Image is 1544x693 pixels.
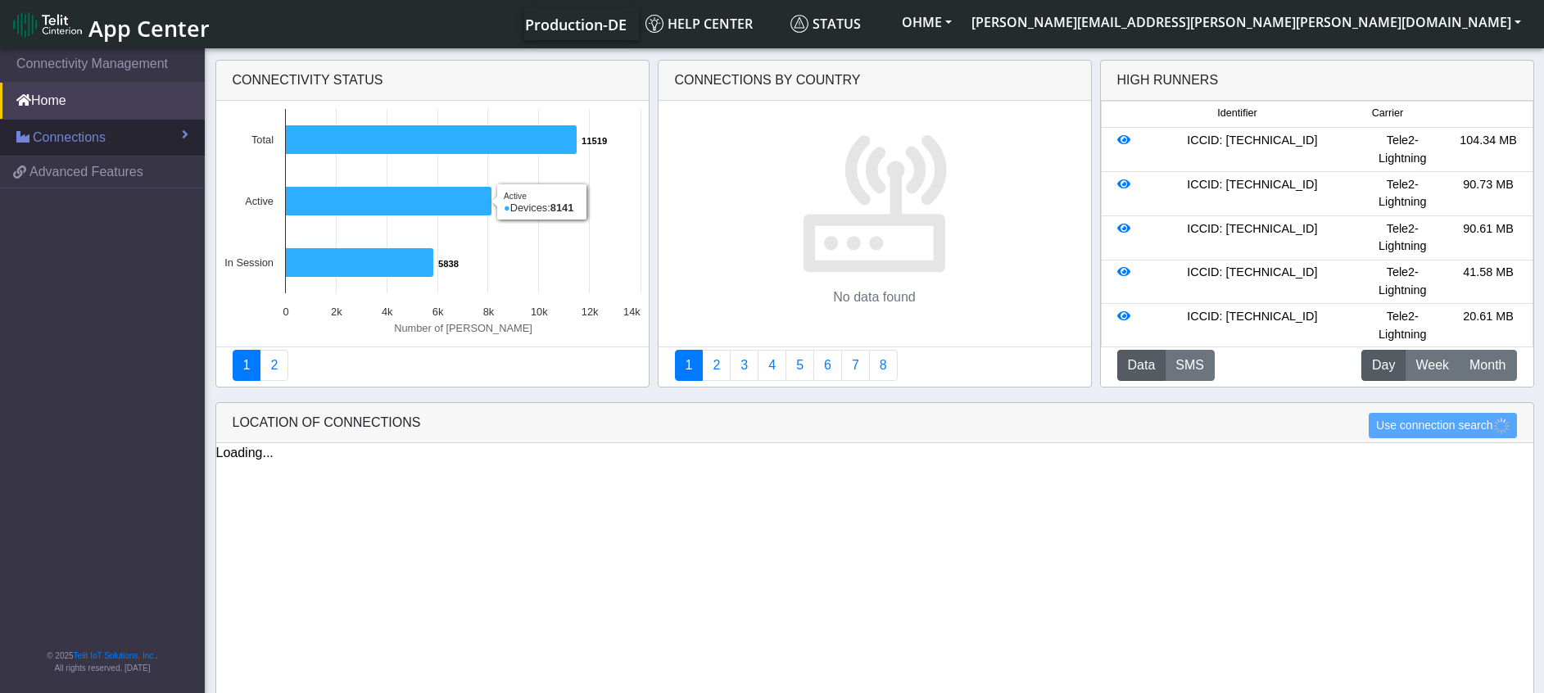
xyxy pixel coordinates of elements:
[1372,356,1395,375] span: Day
[813,350,842,381] a: 14 Days Trend
[260,350,288,381] a: Deployment status
[525,15,627,34] span: Production-DE
[790,15,861,33] span: Status
[1372,106,1403,121] span: Carrier
[582,136,607,146] text: 11519
[1360,220,1446,256] div: Tele2-Lightning
[1446,264,1532,299] div: 41.58 MB
[1145,220,1360,256] div: ICCID: [TECHNICAL_ID]
[1405,350,1460,381] button: Week
[962,7,1531,37] button: [PERSON_NAME][EMAIL_ADDRESS][PERSON_NAME][PERSON_NAME][DOMAIN_NAME]
[74,651,156,660] a: Telit IoT Solutions, Inc.
[801,127,948,274] img: devices.svg
[394,322,532,334] text: Number of [PERSON_NAME]
[702,350,731,381] a: Carrier
[1360,176,1446,211] div: Tele2-Lightning
[1361,350,1406,381] button: Day
[581,306,598,318] text: 12k
[1360,132,1446,167] div: Tele2-Lightning
[1145,264,1360,299] div: ICCID: [TECHNICAL_ID]
[1145,176,1360,211] div: ICCID: [TECHNICAL_ID]
[224,256,274,269] text: In Session
[1117,350,1166,381] button: Data
[1145,308,1360,343] div: ICCID: [TECHNICAL_ID]
[730,350,758,381] a: Usage per Country
[216,61,649,101] div: Connectivity status
[88,13,210,43] span: App Center
[892,7,962,37] button: OHME
[496,197,517,207] text: 8141
[1446,132,1532,167] div: 104.34 MB
[530,306,547,318] text: 10k
[841,350,870,381] a: Zero Session
[1493,418,1510,434] img: loading
[13,11,82,38] img: logo-telit-cinterion-gw-new.png
[1360,264,1446,299] div: Tele2-Lightning
[13,7,207,42] a: App Center
[784,7,892,40] a: Status
[639,7,784,40] a: Help center
[216,443,1533,463] div: Loading...
[675,350,704,381] a: Connections By Country
[482,306,494,318] text: 8k
[29,162,143,182] span: Advanced Features
[331,306,342,318] text: 2k
[33,128,106,147] span: Connections
[1369,413,1516,438] button: Use connection search
[216,403,1533,443] div: LOCATION OF CONNECTIONS
[659,61,1091,101] div: Connections By Country
[1117,70,1219,90] div: High Runners
[283,306,288,318] text: 0
[1217,106,1256,121] span: Identifier
[233,350,261,381] a: Connectivity status
[758,350,786,381] a: Connections By Carrier
[786,350,814,381] a: Usage by Carrier
[790,15,808,33] img: status.svg
[524,7,626,40] a: Your current platform instance
[1459,350,1516,381] button: Month
[1446,220,1532,256] div: 90.61 MB
[1469,356,1506,375] span: Month
[438,259,459,269] text: 5838
[675,350,1075,381] nav: Summary paging
[251,134,273,146] text: Total
[869,350,898,381] a: Not Connected for 30 days
[833,288,916,307] p: No data found
[1446,176,1532,211] div: 90.73 MB
[1360,308,1446,343] div: Tele2-Lightning
[645,15,663,33] img: knowledge.svg
[1415,356,1449,375] span: Week
[1446,308,1532,343] div: 20.61 MB
[623,306,641,318] text: 14k
[245,195,274,207] text: Active
[645,15,753,33] span: Help center
[381,306,392,318] text: 4k
[1145,132,1360,167] div: ICCID: [TECHNICAL_ID]
[432,306,443,318] text: 6k
[1165,350,1215,381] button: SMS
[233,350,632,381] nav: Summary paging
